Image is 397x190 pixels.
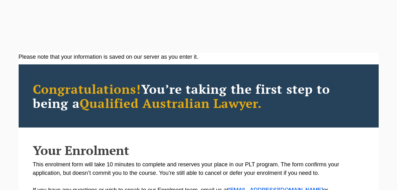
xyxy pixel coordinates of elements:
span: Qualified Australian Lawyer. [80,95,262,111]
h2: Your Enrolment [33,143,364,157]
span: Congratulations! [33,80,141,97]
h2: You’re taking the first step to being a [33,82,364,110]
div: Please note that your information is saved on our server as you enter it. [19,53,379,61]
